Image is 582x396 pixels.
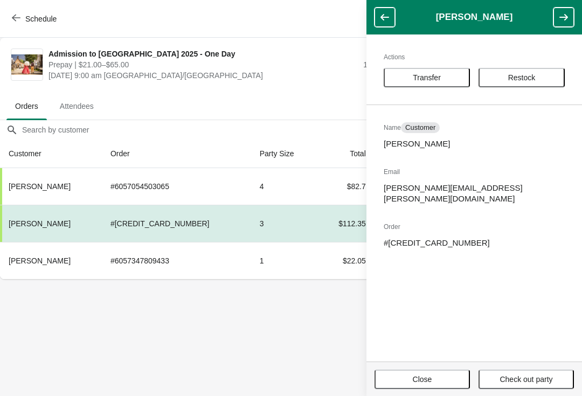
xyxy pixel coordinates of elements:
button: Close [375,370,470,389]
span: Transfer [413,73,441,82]
p: [PERSON_NAME][EMAIL_ADDRESS][PERSON_NAME][DOMAIN_NAME] [384,183,565,204]
td: # 6057054503065 [102,168,251,205]
span: Customer [405,123,435,132]
h2: Email [384,166,565,177]
h2: Order [384,221,565,232]
td: 3 [251,205,317,242]
h2: Name [384,122,565,133]
button: Transfer [384,68,470,87]
button: Restock [479,68,565,87]
img: Admission to Barkerville 2025 - One Day [11,54,43,75]
td: $112.35 [317,205,375,242]
span: [PERSON_NAME] [9,182,71,191]
span: Schedule [25,15,57,23]
td: # [CREDIT_CARD_NUMBER] [102,205,251,242]
td: $82.7 [317,168,375,205]
h2: Actions [384,52,565,62]
button: Schedule [5,9,65,29]
p: # [CREDIT_CARD_NUMBER] [384,238,565,248]
th: Total [317,140,375,168]
span: Restock [508,73,536,82]
span: [DATE] 9:00 am [GEOGRAPHIC_DATA]/[GEOGRAPHIC_DATA] [48,70,358,81]
span: Attendees [51,96,102,116]
td: $22.05 [317,242,375,279]
span: Check out party [500,375,552,384]
span: Prepay | $21.00–$65.00 [48,59,358,70]
td: 4 [251,168,317,205]
span: Admission to [GEOGRAPHIC_DATA] 2025 - One Day [48,48,358,59]
span: Orders [6,96,47,116]
span: Close [413,375,432,384]
p: [PERSON_NAME] [384,138,565,149]
td: # 6057347809433 [102,242,251,279]
th: Order [102,140,251,168]
span: [PERSON_NAME] [9,256,71,265]
button: Check out party [479,370,574,389]
span: [PERSON_NAME] [9,219,71,228]
th: Party Size [251,140,317,168]
span: 1992 of 2000 Available [363,60,435,69]
input: Search by customer [22,120,582,140]
td: 1 [251,242,317,279]
h1: [PERSON_NAME] [395,12,553,23]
